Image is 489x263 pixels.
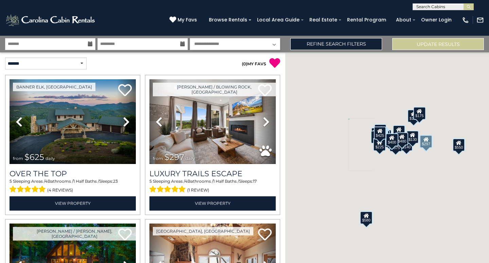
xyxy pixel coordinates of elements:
a: [PERSON_NAME] / Blowing Rock, [GEOGRAPHIC_DATA] [153,83,276,96]
div: $175 [413,106,425,119]
span: 23 [113,179,118,184]
span: My Favs [178,16,197,23]
span: daily [185,156,195,161]
a: Banner Elk, [GEOGRAPHIC_DATA] [13,83,95,91]
span: 4 [45,179,48,184]
a: View Property [10,196,136,210]
a: (0)MY FAVS [242,61,266,66]
div: $400 [386,133,398,146]
a: My Favs [169,16,199,24]
span: (1 review) [187,186,209,195]
button: Update Results [392,38,484,50]
span: 4 [185,179,187,184]
div: $480 [396,132,408,145]
div: $175 [407,110,420,122]
span: ( ) [242,61,247,66]
div: $130 [406,131,419,144]
span: 1 Half Baths / [213,179,239,184]
span: from [13,156,23,161]
div: $580 [360,211,372,224]
img: mail-regular-white.png [476,16,484,24]
a: Rental Program [344,15,390,25]
img: White-1-2.png [5,13,97,27]
a: Owner Login [418,15,455,25]
a: Browse Rentals [205,15,251,25]
div: $375 [390,138,402,151]
a: Refine Search Filters [290,38,382,50]
div: $550 [453,138,465,151]
a: Luxury Trails Escape [149,169,276,178]
a: Add to favorites [258,228,272,242]
a: About [393,15,415,25]
a: View Property [149,196,276,210]
div: $425 [374,126,386,139]
div: Sleeping Areas / Bathrooms / Sleeps: [149,178,276,195]
img: thumbnail_168695581.jpeg [149,79,276,164]
div: $140 [400,138,413,151]
span: 5 [149,179,152,184]
a: Local Area Guide [254,15,303,25]
span: $625 [24,152,44,162]
span: 0 [243,61,246,66]
a: [GEOGRAPHIC_DATA], [GEOGRAPHIC_DATA] [153,227,253,235]
span: 1 Half Baths / [73,179,99,184]
a: Over The Top [10,169,136,178]
div: Sleeping Areas / Bathrooms / Sleeps: [10,178,136,195]
img: phone-regular-white.png [462,16,469,24]
div: $349 [393,125,405,138]
div: $230 [371,130,383,143]
div: $297 [420,135,432,148]
span: from [153,156,163,161]
span: daily [46,156,55,161]
img: thumbnail_167153549.jpeg [10,79,136,164]
span: (4 reviews) [47,186,73,195]
span: $297 [164,152,184,162]
span: 17 [253,179,257,184]
div: $225 [373,138,385,151]
span: 5 [10,179,12,184]
a: Add to favorites [118,83,132,98]
div: $125 [374,124,386,137]
a: [PERSON_NAME] / [PERSON_NAME], [GEOGRAPHIC_DATA] [13,227,136,241]
a: Real Estate [306,15,341,25]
